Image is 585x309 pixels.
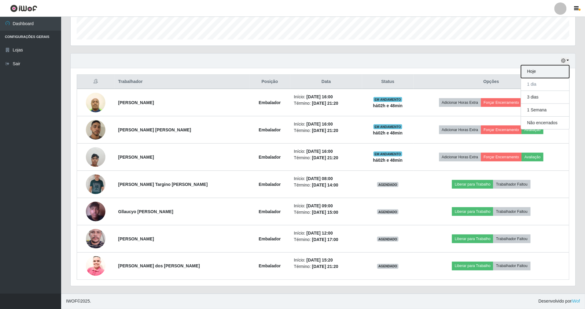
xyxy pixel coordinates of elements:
strong: Embalador [259,209,281,214]
img: 1743632981359.jpeg [86,169,105,200]
button: Trabalhador Faltou [493,180,530,189]
li: Início: [294,121,359,127]
span: AGENDADO [377,237,399,242]
time: [DATE] 16:00 [307,122,333,126]
time: [DATE] 21:20 [312,155,338,160]
strong: [PERSON_NAME] Targino [PERSON_NAME] [118,182,208,187]
button: Trabalhador Faltou [493,262,530,270]
time: [DATE] 21:20 [312,264,338,269]
th: Trabalhador [115,75,249,89]
strong: [PERSON_NAME] [118,155,154,160]
th: Opções [414,75,569,89]
li: Término: [294,236,359,243]
button: Forçar Encerramento [481,153,522,161]
strong: Embalador [259,182,281,187]
button: Trabalhador Faltou [493,207,530,216]
img: 1747505561026.jpeg [86,221,105,256]
span: EM ANDAMENTO [373,97,403,102]
button: Não encerrados [521,117,569,129]
time: [DATE] 15:00 [312,210,338,215]
span: Desenvolvido por [539,298,580,305]
time: [DATE] 17:00 [312,237,338,242]
time: [DATE] 12:00 [307,231,333,236]
strong: há 02 h e 48 min [373,130,403,135]
time: [DATE] 21:20 [312,101,338,106]
li: Início: [294,230,359,236]
strong: [PERSON_NAME] dos [PERSON_NAME] [118,264,200,269]
time: [DATE] 16:00 [307,149,333,154]
img: 1750804753278.jpeg [86,194,105,229]
strong: há 02 h e 48 min [373,103,403,108]
time: [DATE] 21:20 [312,128,338,133]
span: AGENDADO [377,182,399,187]
button: Trabalhador Faltou [493,235,530,243]
strong: há 02 h e 48 min [373,158,403,163]
button: Forçar Encerramento [481,126,522,134]
span: AGENDADO [377,209,399,214]
span: EM ANDAMENTO [373,152,403,156]
time: [DATE] 08:00 [307,176,333,181]
span: © 2025 . [66,298,91,305]
strong: [PERSON_NAME] [118,100,154,105]
button: Adicionar Horas Extra [439,98,481,107]
li: Início: [294,94,359,100]
img: 1743711835894.jpeg [86,89,105,115]
strong: Embalador [259,264,281,269]
time: [DATE] 16:00 [307,94,333,99]
time: [DATE] 14:00 [312,183,338,187]
strong: Embalador [259,127,281,132]
span: AGENDADO [377,264,399,269]
li: Início: [294,203,359,209]
button: Liberar para Trabalho [452,262,493,270]
li: Término: [294,100,359,107]
li: Término: [294,155,359,161]
li: Início: [294,175,359,182]
button: Adicionar Horas Extra [439,153,481,161]
button: Adicionar Horas Extra [439,126,481,134]
button: 1 dia [521,78,569,91]
img: 1753651273548.jpeg [86,144,105,170]
li: Término: [294,209,359,216]
button: Liberar para Trabalho [452,180,493,189]
a: iWof [572,299,580,304]
time: [DATE] 15:20 [307,258,333,263]
time: [DATE] 09:00 [307,203,333,208]
li: Término: [294,182,359,188]
strong: [PERSON_NAME] [118,236,154,241]
button: Hoje [521,65,569,78]
img: CoreUI Logo [10,5,37,12]
li: Término: [294,127,359,134]
li: Início: [294,257,359,264]
strong: Gllaucyo [PERSON_NAME] [118,209,173,214]
li: Início: [294,148,359,155]
button: Liberar para Trabalho [452,235,493,243]
strong: Embalador [259,100,281,105]
th: Status [362,75,414,89]
strong: [PERSON_NAME] [PERSON_NAME] [118,127,191,132]
th: Data [290,75,362,89]
span: EM ANDAMENTO [373,124,403,129]
img: 1744125761618.jpeg [86,253,105,279]
strong: Embalador [259,236,281,241]
li: Término: [294,264,359,270]
span: IWOF [66,299,77,304]
button: Liberar para Trabalho [452,207,493,216]
button: 1 Semana [521,104,569,117]
button: Forçar Encerramento [481,98,522,107]
img: 1749859968121.jpeg [86,113,105,147]
button: 3 dias [521,91,569,104]
button: Avaliação [522,126,543,134]
strong: Embalador [259,155,281,160]
th: Posição [249,75,290,89]
button: Avaliação [522,153,543,161]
